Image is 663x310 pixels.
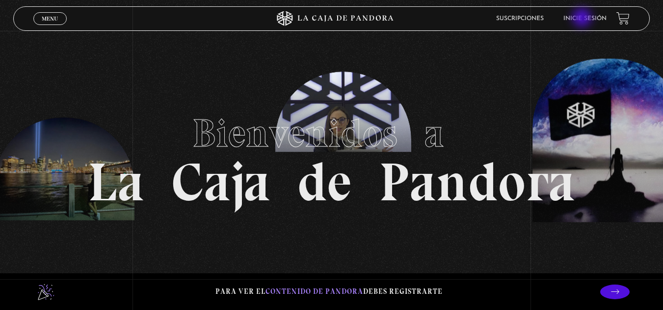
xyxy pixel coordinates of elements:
[265,287,363,296] span: contenido de Pandora
[88,101,575,209] h1: La Caja de Pandora
[192,110,471,157] span: Bienvenidos a
[616,12,630,25] a: View your shopping cart
[563,16,607,22] a: Inicie sesión
[38,24,61,30] span: Cerrar
[496,16,544,22] a: Suscripciones
[215,285,443,298] p: Para ver el debes registrarte
[42,16,58,22] span: Menu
